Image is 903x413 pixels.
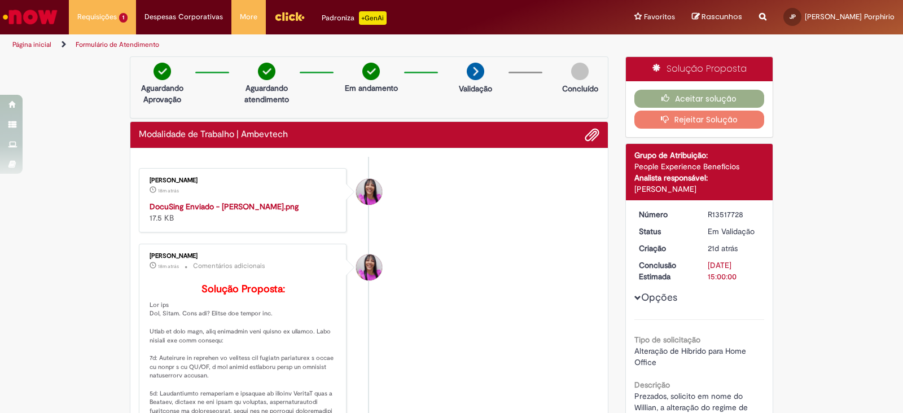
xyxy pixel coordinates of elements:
[150,177,337,184] div: [PERSON_NAME]
[139,130,288,140] h2: Modalidade de Trabalho | Ambevtech Histórico de tíquete
[322,11,387,25] div: Padroniza
[144,11,223,23] span: Despesas Corporativas
[193,261,265,271] small: Comentários adicionais
[634,346,748,367] span: Alteração de Híbrido para Home Office
[258,63,275,80] img: check-circle-green.png
[702,11,742,22] span: Rascunhos
[154,63,171,80] img: check-circle-green.png
[362,63,380,80] img: check-circle-green.png
[459,83,492,94] p: Validação
[239,82,294,105] p: Aguardando atendimento
[708,260,760,282] div: [DATE] 15:00:00
[634,111,765,129] button: Rejeitar Solução
[634,183,765,195] div: [PERSON_NAME]
[634,161,765,172] div: People Experience Benefícios
[274,8,305,25] img: click_logo_yellow_360x200.png
[634,335,700,345] b: Tipo de solicitação
[76,40,159,49] a: Formulário de Atendimento
[150,253,337,260] div: [PERSON_NAME]
[630,243,700,254] dt: Criação
[356,179,382,205] div: Lauane Laissa De Oliveira
[158,187,179,194] time: 01/10/2025 13:51:40
[158,187,179,194] span: 18m atrás
[359,11,387,25] p: +GenAi
[644,11,675,23] span: Favoritos
[692,12,742,23] a: Rascunhos
[345,82,398,94] p: Em andamento
[119,13,128,23] span: 1
[630,209,700,220] dt: Número
[790,13,796,20] span: JP
[158,263,179,270] span: 18m atrás
[708,209,760,220] div: R13517728
[1,6,59,28] img: ServiceNow
[708,243,738,253] time: 10/09/2025 18:35:53
[634,90,765,108] button: Aceitar solução
[708,243,760,254] div: 10/09/2025 18:35:53
[634,172,765,183] div: Analista responsável:
[150,201,299,212] a: DocuSing Enviado - [PERSON_NAME].png
[240,11,257,23] span: More
[634,380,670,390] b: Descrição
[467,63,484,80] img: arrow-next.png
[571,63,589,80] img: img-circle-grey.png
[356,254,382,280] div: Lauane Laissa De Oliveira
[12,40,51,49] a: Página inicial
[634,150,765,161] div: Grupo de Atribuição:
[630,260,700,282] dt: Conclusão Estimada
[626,57,773,81] div: Solução Proposta
[150,201,337,223] div: 17.5 KB
[201,283,285,296] b: Solução Proposta:
[8,34,594,55] ul: Trilhas de página
[585,128,599,142] button: Adicionar anexos
[630,226,700,237] dt: Status
[562,83,598,94] p: Concluído
[77,11,117,23] span: Requisições
[805,12,895,21] span: [PERSON_NAME] Porphirio
[708,226,760,237] div: Em Validação
[135,82,190,105] p: Aguardando Aprovação
[708,243,738,253] span: 21d atrás
[158,263,179,270] time: 01/10/2025 13:51:23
